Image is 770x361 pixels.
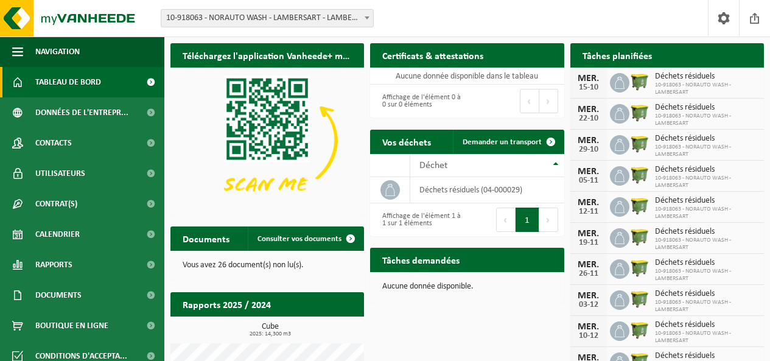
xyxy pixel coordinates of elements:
span: 10-918063 - NORAUTO WASH - LAMBERSART - LAMBERSART [161,10,373,27]
div: Affichage de l'élément 1 à 1 sur 1 éléments [376,206,461,233]
img: Download de VHEPlus App [170,68,364,213]
img: WB-1100-HPE-GN-50 [629,71,650,92]
div: 03-12 [576,301,601,309]
td: déchets résiduels (04-000029) [410,177,564,203]
span: Déchets résiduels [655,103,758,113]
div: 10-12 [576,332,601,340]
img: WB-1100-HPE-GN-50 [629,226,650,247]
h2: Documents [170,226,242,250]
img: WB-1100-HPE-GN-50 [629,258,650,278]
span: Navigation [35,37,80,67]
span: Tableau de bord [35,67,101,97]
div: MER. [576,136,601,145]
span: Déchets résiduels [655,258,758,268]
div: 05-11 [576,177,601,185]
span: 10-918063 - NORAUTO WASH - LAMBERSART [655,144,758,158]
span: Documents [35,280,82,310]
div: MER. [576,198,601,208]
div: 29-10 [576,145,601,154]
div: 19-11 [576,239,601,247]
span: Déchet [419,161,447,170]
h2: Vos déchets [370,130,443,153]
div: 26-11 [576,270,601,278]
span: Déchets résiduels [655,351,758,361]
img: WB-1100-HPE-GN-50 [629,102,650,123]
button: Previous [496,208,516,232]
span: 10-918063 - NORAUTO WASH - LAMBERSART [655,299,758,314]
span: 2025: 14,300 m3 [177,331,364,337]
button: 1 [516,208,539,232]
span: Contrat(s) [35,189,77,219]
span: Déchets résiduels [655,72,758,82]
span: 10-918063 - NORAUTO WASH - LAMBERSART [655,268,758,282]
a: Consulter les rapports [258,316,363,340]
h2: Rapports 2025 / 2024 [170,292,283,316]
span: Boutique en ligne [35,310,108,341]
h3: Cube [177,323,364,337]
div: Affichage de l'élément 0 à 0 sur 0 éléments [376,88,461,114]
span: Déchets résiduels [655,320,758,330]
span: 10-918063 - NORAUTO WASH - LAMBERSART [655,175,758,189]
h2: Tâches planifiées [570,43,664,67]
a: Consulter vos documents [248,226,363,251]
span: 10-918063 - NORAUTO WASH - LAMBERSART [655,113,758,127]
p: Aucune donnée disponible. [382,282,551,291]
img: WB-1100-HPE-GN-50 [629,320,650,340]
span: 10-918063 - NORAUTO WASH - LAMBERSART - LAMBERSART [161,9,374,27]
span: Déchets résiduels [655,227,758,237]
img: WB-1100-HPE-GN-50 [629,195,650,216]
button: Next [539,208,558,232]
span: Données de l'entrepr... [35,97,128,128]
span: Déchets résiduels [655,165,758,175]
span: Demander un transport [463,138,542,146]
div: 12-11 [576,208,601,216]
img: WB-1100-HPE-GN-50 [629,289,650,309]
span: 10-918063 - NORAUTO WASH - LAMBERSART [655,330,758,345]
span: Rapports [35,250,72,280]
div: MER. [576,260,601,270]
div: MER. [576,74,601,83]
div: MER. [576,291,601,301]
td: Aucune donnée disponible dans le tableau [370,68,564,85]
button: Next [539,89,558,113]
div: MER. [576,322,601,332]
h2: Téléchargez l'application Vanheede+ maintenant! [170,43,364,67]
img: WB-1100-HPE-GN-50 [629,133,650,154]
h2: Certificats & attestations [370,43,495,67]
div: 15-10 [576,83,601,92]
a: Demander un transport [453,130,563,154]
button: Previous [520,89,539,113]
span: 10-918063 - NORAUTO WASH - LAMBERSART [655,237,758,251]
span: 10-918063 - NORAUTO WASH - LAMBERSART [655,206,758,220]
span: Contacts [35,128,72,158]
span: Déchets résiduels [655,134,758,144]
span: Déchets résiduels [655,196,758,206]
span: Consulter vos documents [257,235,341,243]
div: 22-10 [576,114,601,123]
span: Utilisateurs [35,158,85,189]
span: Calendrier [35,219,80,250]
div: MER. [576,167,601,177]
div: MER. [576,229,601,239]
h2: Tâches demandées [370,248,472,272]
span: Déchets résiduels [655,289,758,299]
p: Vous avez 26 document(s) non lu(s). [183,261,352,270]
div: MER. [576,105,601,114]
img: WB-1100-HPE-GN-50 [629,164,650,185]
span: 10-918063 - NORAUTO WASH - LAMBERSART [655,82,758,96]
